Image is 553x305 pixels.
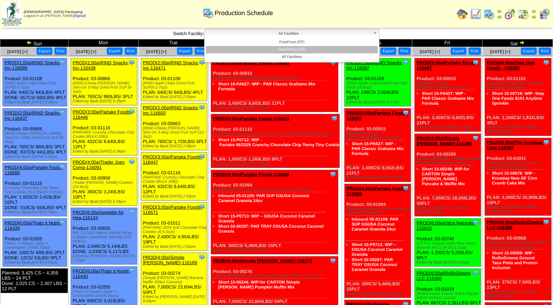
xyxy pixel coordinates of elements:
[71,108,137,156] div: Product: 03-01116 PLAN: 432CS / 8,640LBS / 12PLT
[352,242,403,257] a: Short 15-P0713: WIP – GSUSA Coconut Caramel Granola
[138,39,209,47] td: Tue
[5,100,67,104] div: Edited by Bpali [DATE] 6:35pm
[213,248,338,252] div: Edited by Bpali [DATE] 7:18pm
[26,40,32,45] img: arrowleft.gif
[472,59,479,66] img: Tooltip
[211,58,338,112] div: Product: 03-00915 PLAN: 3,400CS / 8,602LBS / 21PLT
[497,14,502,20] img: arrowright.gif
[213,274,338,278] div: (Simple [PERSON_NAME] Pumpkin Muffin (6/9oz Cartons))
[73,268,130,279] a: PROD(6:00a)Thats It Nutriti-116440
[531,8,537,14] img: arrowleft.gif
[417,241,481,250] div: (OTTOs Organic Grain Free Paleo Brownie Mix SUP (6/11.1oz))
[422,91,474,106] a: Short 15-PA627: WIP - PAR Classic Grahams Mix Formula
[211,170,338,254] div: Product: 03-01094 PLAN: 300CS / 5,400LBS / 15PLT
[345,58,411,106] div: Product: 03-01109 PLAN: 198CS / 2,004LBS / 12PLT
[470,8,481,20] img: line_graph.gif
[211,114,340,168] div: Product: 03-01115 PLAN: 1,000CS / 1,260LBS / 8PLT
[5,60,61,71] a: PROD(1:00a)RIND Snacks, Inc-116095
[73,81,137,94] div: (RIND-Chewy [PERSON_NAME] Skin-On 3-Way Dried Fruit SUP (6-3oz))
[5,131,67,144] div: (RIND-Chewy [PERSON_NAME] Skin-On 3-Way Dried Fruit SUP (6-3oz))
[485,218,551,300] div: Product: 03-00969 PLAN: 375CS / 7,500LBS / 13PLT
[487,205,551,214] div: Edited by [PERSON_NAME] [DATE] 5:40pm
[5,260,67,265] div: Edited by Bpali [DATE] 6:35pm
[143,194,207,199] div: Edited by Bpali [DATE] 2:55pm
[143,175,207,184] div: (PARTAKE Crunchy Chocolate Chip Cookie (BULK 20lb))
[76,49,96,54] span: [DATE] [+]
[539,47,551,55] button: Print
[415,219,481,267] div: Product: 03-00740 PLAN: 1,250CS / 5,208LBS / 6PLT
[346,186,407,196] a: PROD(4:00a)Partake Foods-116088
[487,220,543,230] a: PROD(6:00a)RollinGreens LLC-116388
[1,268,68,293] div: Planned: 3,425 CS ~ 4,359 LBS ~ 24 PLT Done: 2,025 CS ~ 2,307 LBS ~ 12 PLT
[497,8,502,14] img: arrowleft.gif
[402,185,409,192] img: Tooltip
[143,95,207,99] div: Edited by Bpali [DATE] 2:56pm
[199,254,206,261] img: Tooltip
[218,193,309,203] a: Inbound 05-01109: PAR SUP GSUSA Coconut Caramel Granola 24oz
[345,184,411,298] div: Product: 03-01094 PLAN: 300CS / 5,400LBS / 15PLT
[128,209,135,216] img: Tooltip
[73,99,137,103] div: Edited by Bpali [DATE] 6:35pm
[482,39,553,47] td: Sat
[143,226,207,234] div: (PARTAKE-2024 Soft Chocolate Chip Cookies (6-5.5oz))
[206,46,378,53] li: GlutenFree (GF)
[73,130,137,139] div: (PARTAKE Crunchy Chocolate Chip Cookie (BULK 20lb))
[518,8,529,20] img: calendarinout.gif
[218,224,324,234] a: Short 02-00287: PAR TRAY GSUSA Coconut Caramel Granola
[3,219,67,267] div: Product: 03-01055 PLAN: 100CS / 438LBS / 2PLT DONE: 12CS / 53LBS / 0PLT
[58,164,65,171] img: Tooltip
[143,60,199,71] a: PROD(2:00a)RIND Snacks, Inc-116471
[128,158,135,166] img: Tooltip
[73,210,124,220] a: PROD(6:00a)Appetite for Hea-116143
[195,47,207,55] button: Print
[143,81,207,90] div: (RIND Apple Chips Dried Fruit SUP(6-2.7oz))
[213,132,339,136] div: (Crunchy Chocolate Chip Teeny Tiny Cookies (6-3.35oz/5-0.67oz))
[213,188,338,192] div: (Partake-GSUSA Coconut Caramel Granola (12-24oz))
[73,160,125,170] a: PROD(4:00a)Trader Joes Comp-116091
[543,139,550,146] img: Tooltip
[213,162,339,166] div: Edited by Bpali [DATE] 7:18pm
[73,254,137,262] div: Edited by [PERSON_NAME] [DATE] 7:23pm
[469,47,481,55] button: Print
[73,290,137,298] div: (That's It Organic Apple + Crunchables (200/0.35oz))
[141,58,207,101] div: Product: 03-01108 PLAN: 640CS / 643LBS / 4PLT
[5,241,67,250] div: (That's It Organic Apple + Crunchables (200/0.35oz))
[24,10,86,18] span: Logged in as [PERSON_NAME]
[417,157,481,165] div: (Simple [PERSON_NAME] Pancake and Waffle (6/10.7oz Cartons))
[24,10,83,14] span: [DEMOGRAPHIC_DATA] Packaging
[420,49,440,54] a: [DATE] [+]
[143,205,202,215] a: PROD(3:00a)Partake Foods-116571
[128,108,135,115] img: Tooltip
[417,125,481,130] div: Edited by Bpali [DATE] 6:38pm
[107,47,123,55] button: Export
[128,267,135,274] img: Tooltip
[143,154,202,165] a: PROD(3:00a)Partake Foods-116447
[141,203,207,251] div: Product: 03-01011 PLAN: 2,400CS / 4,954LBS / 19PLT
[417,60,477,71] a: PROD(3:00a)Partake Foods-116087
[71,158,137,206] div: Product: 03-00958 PLAN: 360CS / 3,240LBS / 10PLT
[417,206,481,214] div: Edited by [PERSON_NAME] [DATE] 5:40pm
[3,109,67,161] div: Product: 03-00866 PLAN: 765CS / 860LBS / 3PLT DONE: 837CS / 941LBS / 4PLT
[492,91,545,106] a: Short 15-00719: WIP- Step One Foods 8101 Anytime Sprinkle
[490,49,510,54] a: [DATE] [+]
[472,270,479,277] img: Tooltip
[417,271,471,281] a: PROD(6:00a)RollinGreens LLC-116386
[213,106,338,110] div: Edited by Bpali [DATE] 7:19pm
[7,49,28,54] a: [DATE] [+]
[218,214,315,223] a: Short 15-P0713: WIP – GSUSA Coconut Caramel Granola
[417,260,481,265] div: Edited by Bpali [DATE] 6:01pm
[487,81,551,90] div: (Step One Foods 5001 Anytime Sprinkle (12-1.09oz))
[128,59,135,66] img: Tooltip
[2,2,21,26] img: zoroco-logo-small.webp
[199,153,206,160] img: Tooltip
[417,292,481,300] div: (RollinGreens Classic Salt & Pepper M'EAT SUP(12-4.5oz))
[213,172,289,177] a: PROD(4:00a)Partake Foods-116089
[71,58,137,105] div: Product: 03-00866 PLAN: 765CS / 860LBS / 3PLT
[521,47,537,55] button: Export
[543,219,550,226] img: Tooltip
[74,14,86,18] a: (logout)
[346,100,411,104] div: Edited by Bpali [DATE] 4:47pm
[146,49,167,54] a: [DATE] [+]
